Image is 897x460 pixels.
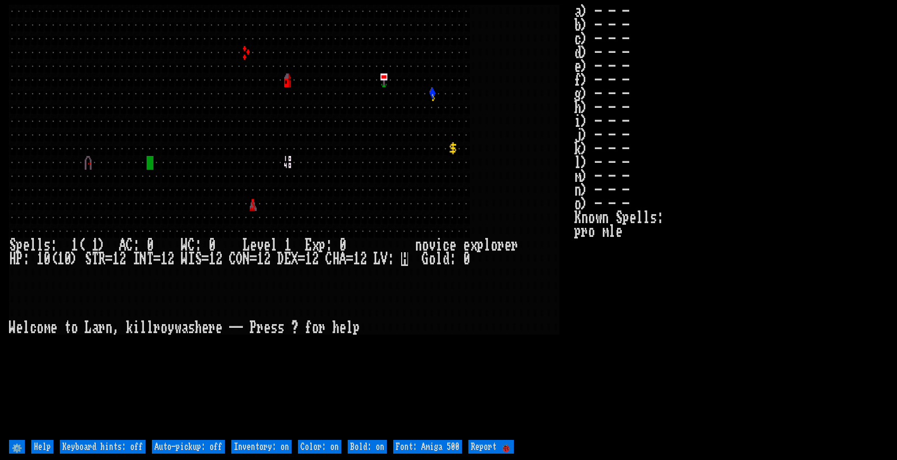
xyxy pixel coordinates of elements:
[188,321,195,335] div: s
[449,252,456,266] div: :
[442,238,449,252] div: c
[160,252,167,266] div: 1
[16,238,23,252] div: p
[9,252,16,266] div: H
[353,321,360,335] div: p
[64,252,71,266] div: 0
[181,238,188,252] div: W
[348,440,387,454] input: Bold: on
[574,5,888,437] stats: a) - - - b) - - - c) - - - d) - - - e) - - - f) - - - g) - - - h) - - - i) - - - j) - - - k) - - ...
[339,252,346,266] div: A
[236,252,243,266] div: O
[50,252,57,266] div: (
[209,238,215,252] div: 0
[319,321,325,335] div: r
[229,321,236,335] div: -
[429,252,436,266] div: o
[257,238,264,252] div: v
[43,321,50,335] div: m
[305,238,312,252] div: E
[332,252,339,266] div: H
[291,321,298,335] div: ?
[98,238,105,252] div: )
[71,238,78,252] div: 1
[243,252,250,266] div: N
[305,321,312,335] div: f
[298,252,305,266] div: =
[152,440,225,454] input: Auto-pickup: off
[284,238,291,252] div: 1
[167,321,174,335] div: y
[119,252,126,266] div: 2
[215,321,222,335] div: e
[50,238,57,252] div: :
[92,238,98,252] div: 1
[422,238,429,252] div: o
[140,321,147,335] div: l
[174,321,181,335] div: w
[257,252,264,266] div: 1
[422,252,429,266] div: G
[497,238,504,252] div: r
[133,321,140,335] div: i
[463,238,470,252] div: e
[353,252,360,266] div: 1
[332,321,339,335] div: h
[250,238,257,252] div: e
[511,238,518,252] div: r
[119,238,126,252] div: A
[126,321,133,335] div: k
[92,321,98,335] div: a
[312,252,319,266] div: 2
[325,252,332,266] div: C
[16,252,23,266] div: P
[250,321,257,335] div: P
[98,321,105,335] div: r
[37,321,43,335] div: o
[71,321,78,335] div: o
[181,252,188,266] div: W
[257,321,264,335] div: r
[387,252,394,266] div: :
[153,252,160,266] div: =
[202,321,209,335] div: e
[325,238,332,252] div: :
[374,252,380,266] div: L
[229,252,236,266] div: C
[243,238,250,252] div: L
[43,238,50,252] div: s
[202,252,209,266] div: =
[147,238,153,252] div: 0
[126,238,133,252] div: C
[468,440,514,454] input: Report 🐞
[147,321,153,335] div: l
[415,238,422,252] div: n
[85,252,92,266] div: S
[360,252,367,266] div: 2
[504,238,511,252] div: e
[236,321,243,335] div: -
[181,321,188,335] div: a
[346,252,353,266] div: =
[195,238,202,252] div: :
[215,252,222,266] div: 2
[43,252,50,266] div: 0
[9,321,16,335] div: W
[436,238,442,252] div: i
[30,321,37,335] div: c
[160,321,167,335] div: o
[463,252,470,266] div: 0
[291,252,298,266] div: X
[339,321,346,335] div: e
[401,252,408,266] mark: H
[140,252,147,266] div: N
[133,238,140,252] div: :
[30,238,37,252] div: l
[60,440,146,454] input: Keyboard hints: off
[312,321,319,335] div: o
[231,440,292,454] input: Inventory: on
[491,238,497,252] div: o
[284,252,291,266] div: E
[112,252,119,266] div: 1
[250,252,257,266] div: =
